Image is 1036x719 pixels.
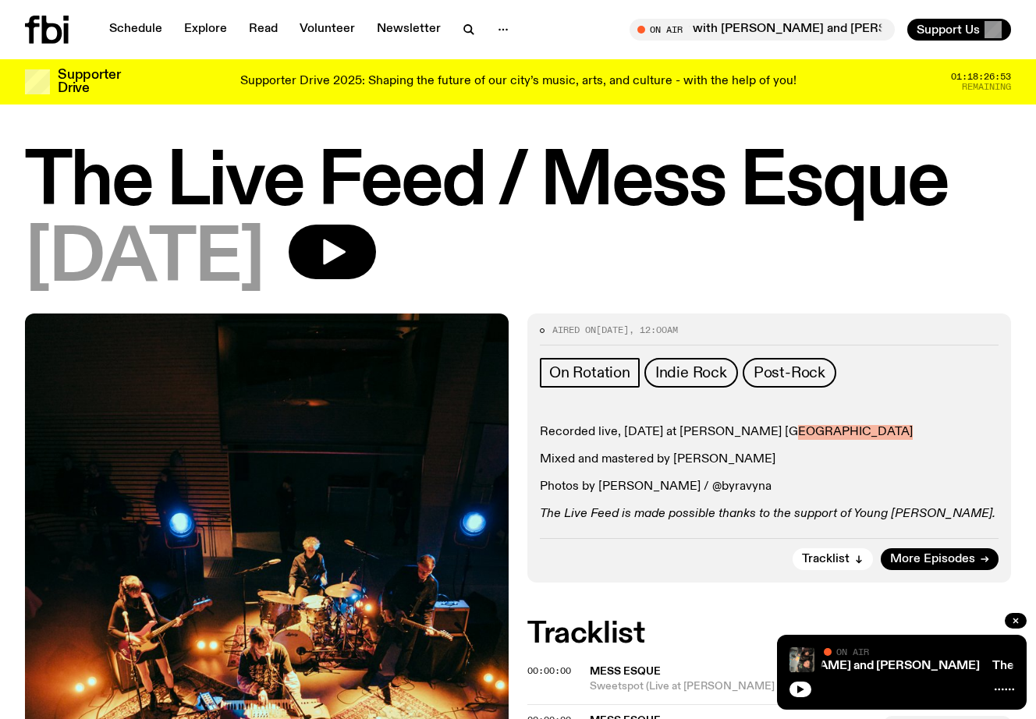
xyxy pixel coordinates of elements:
[549,364,630,381] span: On Rotation
[907,19,1011,41] button: Support Us
[540,480,999,494] p: Photos by [PERSON_NAME] / @byravyna
[881,548,999,570] a: More Episodes
[638,660,980,672] a: The Allnighter with [PERSON_NAME] and [PERSON_NAME]
[25,148,1011,218] h1: The Live Feed / Mess Esque
[527,620,1011,648] h2: Tracklist
[58,69,120,95] h3: Supporter Drive
[754,364,825,381] span: Post-Rock
[836,646,869,657] span: On Air
[540,358,640,388] a: On Rotation
[527,664,571,677] span: 00:00:00
[890,554,975,565] span: More Episodes
[655,364,727,381] span: Indie Rock
[962,83,1011,91] span: Remaining
[793,548,873,570] button: Tracklist
[802,554,850,565] span: Tracklist
[590,666,661,677] span: Mess Esque
[917,23,980,37] span: Support Us
[175,19,236,41] a: Explore
[743,358,836,388] a: Post-Rock
[367,19,450,41] a: Newsletter
[25,225,264,295] span: [DATE]
[630,19,895,41] button: On AirThe Allnighter with [PERSON_NAME] and [PERSON_NAME]
[951,73,1011,81] span: 01:18:26:53
[644,358,738,388] a: Indie Rock
[596,324,629,336] span: [DATE]
[590,679,875,694] span: Sweetspot (Live at [PERSON_NAME] [GEOGRAPHIC_DATA])
[552,324,596,336] span: Aired on
[240,75,797,89] p: Supporter Drive 2025: Shaping the future of our city’s music, arts, and culture - with the help o...
[239,19,287,41] a: Read
[540,508,995,520] em: The Live Feed is made possible thanks to the support of Young [PERSON_NAME].
[290,19,364,41] a: Volunteer
[540,425,999,440] p: Recorded live, [DATE] at [PERSON_NAME] [GEOGRAPHIC_DATA]
[540,452,999,467] p: Mixed and mastered by [PERSON_NAME]
[527,667,571,675] button: 00:00:00
[100,19,172,41] a: Schedule
[629,324,678,336] span: , 12:00am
